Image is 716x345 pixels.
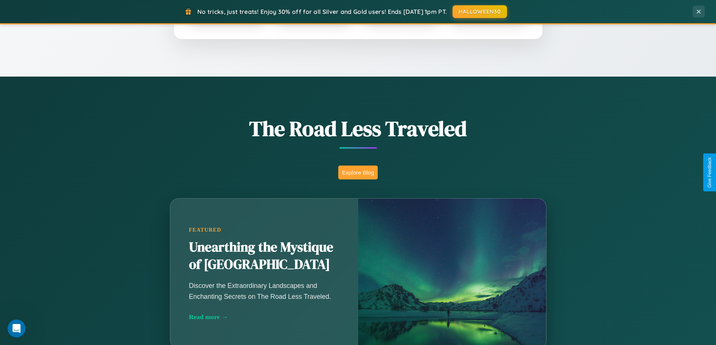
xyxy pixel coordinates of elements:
span: No tricks, just treats! Enjoy 30% off for all Silver and Gold users! Ends [DATE] 1pm PT. [197,8,447,15]
h2: Unearthing the Mystique of [GEOGRAPHIC_DATA] [189,239,339,273]
h1: The Road Less Traveled [133,114,584,143]
button: HALLOWEEN30 [453,5,507,18]
div: Read more → [189,313,339,321]
p: Discover the Extraordinary Landscapes and Enchanting Secrets on The Road Less Traveled. [189,280,339,301]
iframe: Intercom live chat [8,319,26,337]
div: Featured [189,227,339,233]
button: Explore Blog [338,166,378,179]
div: Give Feedback [707,157,712,188]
